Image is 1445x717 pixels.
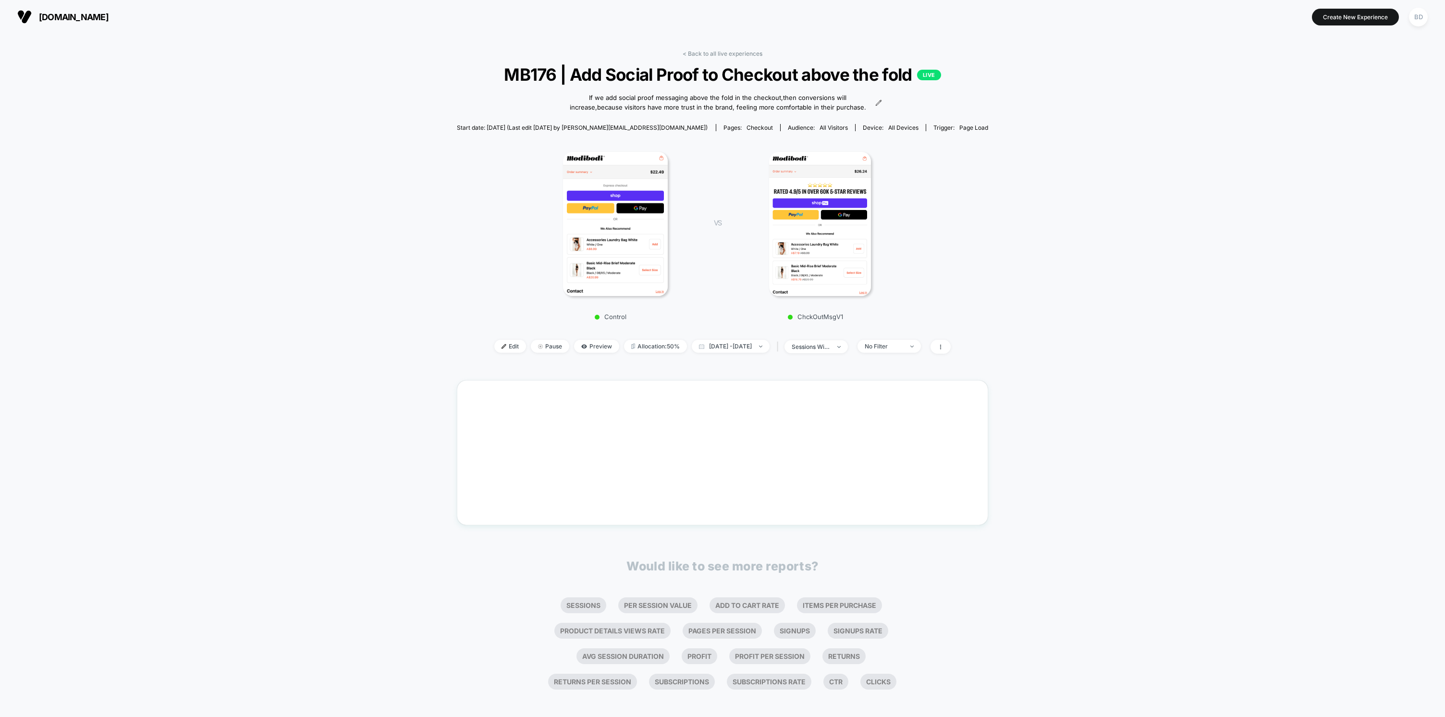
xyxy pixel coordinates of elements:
img: end [538,344,543,349]
p: ChckOutMsgV1 [731,313,899,321]
span: all devices [888,124,918,131]
img: ChckOutMsgV1 main [769,152,871,296]
img: end [759,346,762,347]
div: Trigger: [933,124,988,131]
li: Ctr [823,674,848,690]
a: < Back to all live experiences [683,50,762,57]
li: Subscriptions [649,674,715,690]
img: end [837,346,841,348]
button: Create New Experience [1312,9,1399,25]
span: | [774,340,784,354]
span: Pause [531,340,569,353]
img: edit [502,344,506,349]
p: Control [527,313,695,321]
li: Signups Rate [828,623,888,639]
button: BD [1406,7,1431,27]
span: Allocation: 50% [624,340,687,353]
span: Start date: [DATE] (Last edit [DATE] by [PERSON_NAME][EMAIL_ADDRESS][DOMAIN_NAME]) [457,124,708,131]
button: [DOMAIN_NAME] [14,9,111,25]
div: sessions with impression [792,343,830,350]
span: [DOMAIN_NAME] [39,12,109,22]
img: Visually logo [17,10,32,24]
span: Device: [855,124,926,131]
li: Returns [822,648,866,664]
div: Audience: [788,124,848,131]
li: Signups [774,623,816,639]
li: Per Session Value [618,597,698,613]
p: LIVE [917,70,941,80]
span: Edit [494,340,526,353]
span: Page Load [959,124,988,131]
div: No Filter [865,343,903,350]
span: All Visitors [820,124,848,131]
li: Items Per Purchase [797,597,882,613]
img: end [910,346,914,347]
div: BD [1409,8,1428,26]
li: Profit [682,648,717,664]
span: If we add social proof messaging above the fold in the checkout,then conversions will increase,be... [563,93,873,112]
li: Product Details Views Rate [554,623,671,639]
span: MB176 | Add Social Proof to Checkout above the fold [483,64,962,85]
li: Pages Per Session [683,623,762,639]
li: Profit Per Session [729,648,810,664]
span: VS [714,219,722,227]
li: Subscriptions Rate [727,674,811,690]
li: Add To Cart Rate [710,597,785,613]
li: Returns Per Session [548,674,637,690]
div: Pages: [723,124,773,131]
li: Clicks [860,674,896,690]
span: Preview [574,340,619,353]
p: Would like to see more reports? [626,559,819,573]
span: [DATE] - [DATE] [692,340,770,353]
li: Avg Session Duration [576,648,670,664]
span: checkout [747,124,773,131]
li: Sessions [561,597,606,613]
img: calendar [699,344,704,349]
img: Control main [563,152,667,296]
img: rebalance [631,344,635,349]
